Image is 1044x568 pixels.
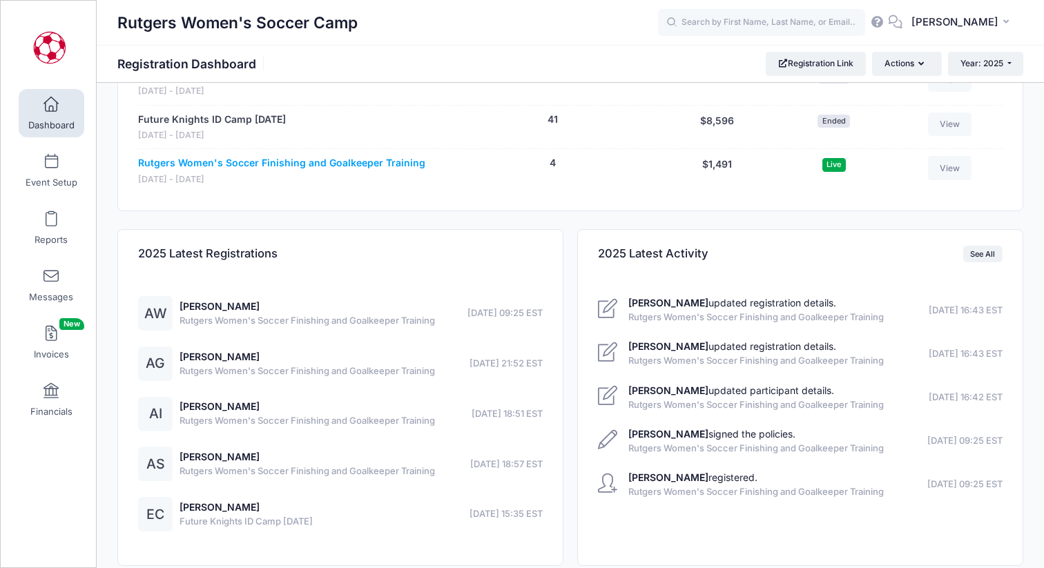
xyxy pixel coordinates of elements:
[628,340,836,352] a: [PERSON_NAME]updated registration details.
[19,261,84,309] a: Messages
[1,14,97,80] a: Rutgers Women's Soccer Camp
[117,57,268,71] h1: Registration Dashboard
[35,234,68,246] span: Reports
[19,89,84,137] a: Dashboard
[138,459,173,471] a: AS
[138,156,425,170] a: Rutgers Women's Soccer Finishing and Goalkeeper Training
[657,68,777,98] div: $0
[658,9,865,37] input: Search by First Name, Last Name, or Email...
[34,349,69,360] span: Invoices
[19,146,84,195] a: Event Setup
[138,409,173,420] a: AI
[180,351,260,362] a: [PERSON_NAME]
[138,129,286,142] span: [DATE] - [DATE]
[29,291,73,303] span: Messages
[628,428,708,440] strong: [PERSON_NAME]
[929,391,1003,404] span: [DATE] 16:42 EST
[818,115,850,128] span: Ended
[138,358,173,370] a: AG
[28,119,75,131] span: Dashboard
[138,397,173,431] div: AI
[30,406,72,418] span: Financials
[657,112,777,142] div: $8,596
[628,297,836,309] a: [PERSON_NAME]updated registration details.
[927,478,1003,491] span: [DATE] 09:25 EST
[628,384,708,396] strong: [PERSON_NAME]
[960,58,1003,68] span: Year: 2025
[472,407,543,421] span: [DATE] 18:51 EST
[628,311,884,324] span: Rutgers Women's Soccer Finishing and Goalkeeper Training
[467,306,543,320] span: [DATE] 09:25 EST
[927,434,1003,448] span: [DATE] 09:25 EST
[117,7,358,39] h1: Rutgers Women's Soccer Camp
[628,471,708,483] strong: [PERSON_NAME]
[822,158,846,171] span: Live
[902,7,1023,39] button: [PERSON_NAME]
[550,156,556,170] button: 4
[19,375,84,424] a: Financials
[19,204,84,252] a: Reports
[138,85,304,98] span: [DATE] - [DATE]
[948,52,1023,75] button: Year: 2025
[628,384,834,396] a: [PERSON_NAME]updated participant details.
[59,318,84,330] span: New
[628,354,884,368] span: Rutgers Women's Soccer Finishing and Goalkeeper Training
[628,428,795,440] a: [PERSON_NAME]signed the policies.
[138,497,173,531] div: EC
[23,21,75,73] img: Rutgers Women's Soccer Camp
[766,52,866,75] a: Registration Link
[929,304,1003,317] span: [DATE] 16:43 EST
[138,346,173,381] div: AG
[598,235,708,274] h4: 2025 Latest Activity
[138,309,173,320] a: AW
[180,400,260,412] a: [PERSON_NAME]
[628,485,884,499] span: Rutgers Women's Soccer Finishing and Goalkeeper Training
[628,297,708,309] strong: [PERSON_NAME]
[180,314,435,328] span: Rutgers Women's Soccer Finishing and Goalkeeper Training
[657,156,777,186] div: $1,491
[928,156,972,179] a: View
[928,112,972,136] a: View
[470,507,543,521] span: [DATE] 15:35 EST
[628,471,757,483] a: [PERSON_NAME]registered.
[929,347,1003,361] span: [DATE] 16:43 EST
[19,318,84,366] a: InvoicesNew
[180,364,435,378] span: Rutgers Women's Soccer Finishing and Goalkeeper Training
[180,414,435,428] span: Rutgers Women's Soccer Finishing and Goalkeeper Training
[628,442,884,456] span: Rutgers Women's Soccer Finishing and Goalkeeper Training
[138,112,286,127] a: Future Knights ID Camp [DATE]
[180,451,260,462] a: [PERSON_NAME]
[180,300,260,312] a: [PERSON_NAME]
[470,357,543,371] span: [DATE] 21:52 EST
[138,296,173,331] div: AW
[138,509,173,521] a: EC
[872,52,941,75] button: Actions
[963,246,1003,262] a: See All
[138,173,425,186] span: [DATE] - [DATE]
[26,177,77,188] span: Event Setup
[470,458,543,471] span: [DATE] 18:57 EST
[138,235,278,274] h4: 2025 Latest Registrations
[911,14,998,30] span: [PERSON_NAME]
[628,340,708,352] strong: [PERSON_NAME]
[628,398,884,412] span: Rutgers Women's Soccer Finishing and Goalkeeper Training
[180,501,260,513] a: [PERSON_NAME]
[548,112,558,127] button: 41
[180,464,435,478] span: Rutgers Women's Soccer Finishing and Goalkeeper Training
[180,515,313,529] span: Future Knights ID Camp [DATE]
[138,447,173,481] div: AS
